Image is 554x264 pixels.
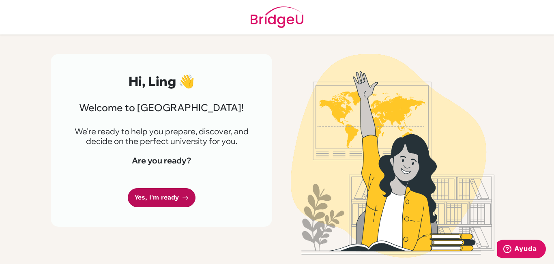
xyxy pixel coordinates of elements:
[70,156,253,165] h4: Are you ready?
[70,102,253,114] h3: Welcome to [GEOGRAPHIC_DATA]!
[497,240,546,260] iframe: Abre un widget desde donde se puede obtener más información
[70,127,253,146] p: We're ready to help you prepare, discover, and decide on the perfect university for you.
[70,73,253,89] h2: Hi, Ling 👋
[128,188,195,207] a: Yes, I'm ready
